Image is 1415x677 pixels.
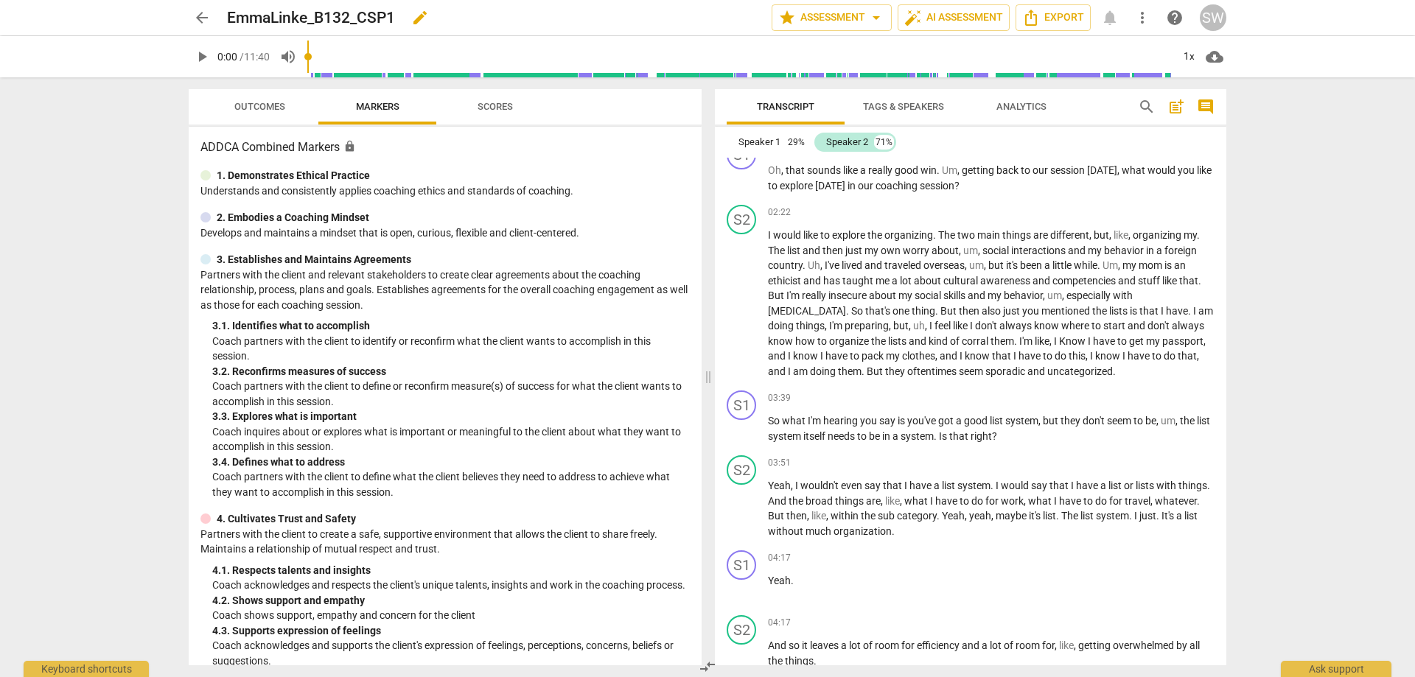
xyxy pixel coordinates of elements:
span: is [1164,259,1174,271]
div: Change speaker [727,205,756,234]
p: 3. Establishes and Maintains Agreements [217,252,411,267]
button: SW [1200,4,1226,31]
span: . [935,305,940,317]
span: have [1093,335,1117,347]
span: . [1198,275,1201,287]
span: Filler word [1114,229,1128,241]
span: Transcript [757,101,814,112]
span: don't [975,320,999,332]
span: little [1052,259,1074,271]
span: Assessment [778,9,885,27]
span: help [1166,9,1184,27]
span: but [893,320,909,332]
span: really [802,290,828,301]
span: I [768,229,773,241]
span: but [988,259,1006,271]
span: Filler word [942,164,957,176]
span: . [937,164,942,176]
span: feel [934,320,953,332]
button: Show/Hide comments [1194,95,1217,119]
span: , [1089,229,1094,241]
span: start [1103,320,1128,332]
span: don't [1147,320,1172,332]
span: [MEDICAL_DATA] [768,305,846,317]
span: has [823,275,842,287]
span: , [1128,229,1133,241]
span: uncategorized [1047,365,1113,377]
span: do [1055,350,1069,362]
span: that [786,164,807,176]
span: . [1113,365,1116,377]
span: getting [962,164,996,176]
span: them [990,335,1014,347]
span: But [940,305,959,317]
span: corral [962,335,990,347]
span: about [914,275,943,287]
span: my [898,290,915,301]
span: an [1174,259,1186,271]
span: search [1138,98,1156,116]
span: thing [912,305,935,317]
span: like [953,320,970,332]
span: to [1043,350,1055,362]
span: lived [842,259,864,271]
span: organizing [884,229,933,241]
span: , [820,259,825,271]
span: 0:00 [217,51,237,63]
span: coaching [876,180,920,192]
span: , [978,245,982,256]
div: Ask support [1281,661,1391,677]
span: . [846,305,851,317]
span: ethicist [768,275,803,287]
span: , [1118,259,1122,271]
span: to [1152,350,1164,362]
span: my [988,290,1004,301]
span: preparing [845,320,889,332]
span: know [793,350,820,362]
span: Filler word [969,259,984,271]
span: competencies [1052,275,1118,287]
span: to [1021,164,1033,176]
span: taught [842,275,876,287]
span: to [850,350,862,362]
div: 3. 2. Reconfirms measures of success [212,364,690,379]
span: know [1034,320,1061,332]
span: Outcomes [234,101,285,112]
button: Export [1016,4,1091,31]
span: been [1020,259,1044,271]
span: country [768,259,803,271]
span: compare_arrows [699,658,716,676]
span: then [959,305,982,317]
span: would [1147,164,1178,176]
a: Help [1161,4,1188,31]
span: Filler word [1103,259,1118,271]
span: list [787,245,803,256]
span: , [1197,350,1199,362]
span: good [895,164,920,176]
span: I'm [829,320,845,332]
span: , [957,164,962,176]
span: I've [825,259,842,271]
div: Keyboard shortcuts [24,661,149,677]
span: is [1130,305,1139,317]
span: while [1074,259,1097,271]
button: Add summary [1164,95,1188,119]
span: session [920,180,954,192]
span: and [768,350,788,362]
span: that [1179,275,1198,287]
span: really [868,164,895,176]
div: Speaker 2 [826,135,868,150]
span: explore [832,229,867,241]
span: , [909,320,913,332]
div: 1x [1175,45,1203,69]
span: in [848,180,858,192]
span: skills [943,290,968,301]
div: 71% [874,135,894,150]
div: 3. 1. Identifies what to accomplish [212,318,690,334]
div: 29% [786,135,806,150]
span: clothes [902,350,935,362]
span: . [1188,305,1193,317]
span: then [822,245,845,256]
span: like [1197,164,1212,176]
